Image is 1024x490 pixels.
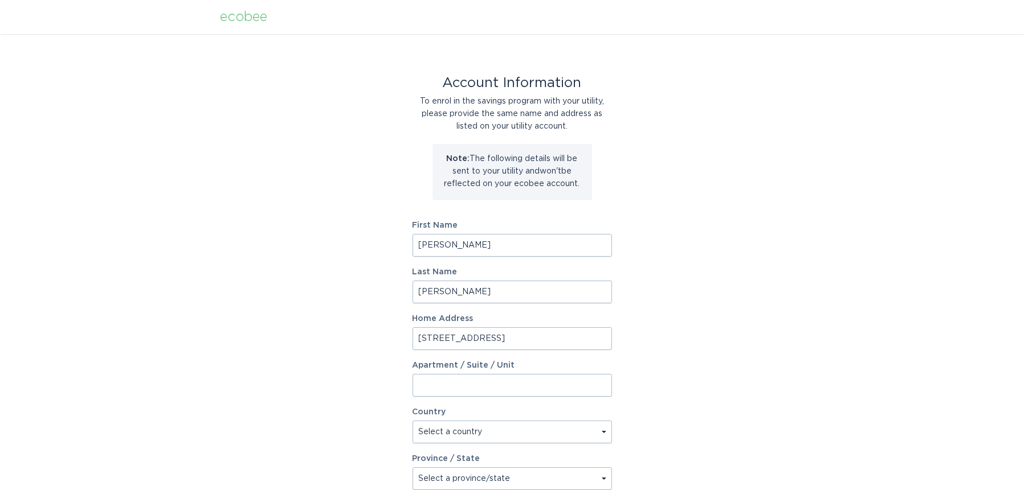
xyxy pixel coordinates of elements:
label: Country [413,408,446,416]
div: To enrol in the savings program with your utility, please provide the same name and address as li... [413,95,612,133]
p: The following details will be sent to your utility and won't be reflected on your ecobee account. [441,153,584,190]
label: Last Name [413,268,612,276]
div: Account Information [413,77,612,89]
label: Apartment / Suite / Unit [413,361,612,369]
strong: Note: [447,155,470,163]
div: ecobee [221,11,268,23]
label: Province / State [413,455,480,463]
label: First Name [413,221,612,229]
label: Home Address [413,315,612,323]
